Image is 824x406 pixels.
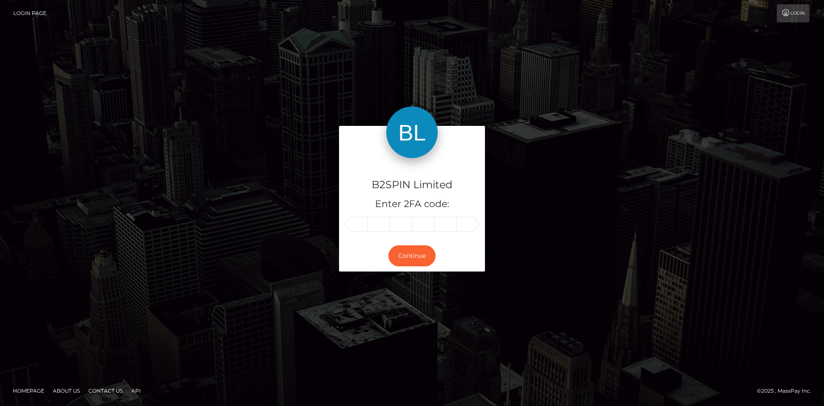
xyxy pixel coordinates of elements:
[13,4,46,22] a: Login Page
[49,384,83,397] a: About Us
[388,245,436,266] button: Continue
[777,4,809,22] a: Login
[345,198,479,211] h5: Enter 2FA code:
[85,384,126,397] a: Contact Us
[128,384,144,397] a: API
[386,107,438,158] img: B2SPIN Limited
[345,177,479,192] h4: B2SPIN Limited
[757,386,818,396] div: © 2025 , MassPay Inc.
[9,384,48,397] a: Homepage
